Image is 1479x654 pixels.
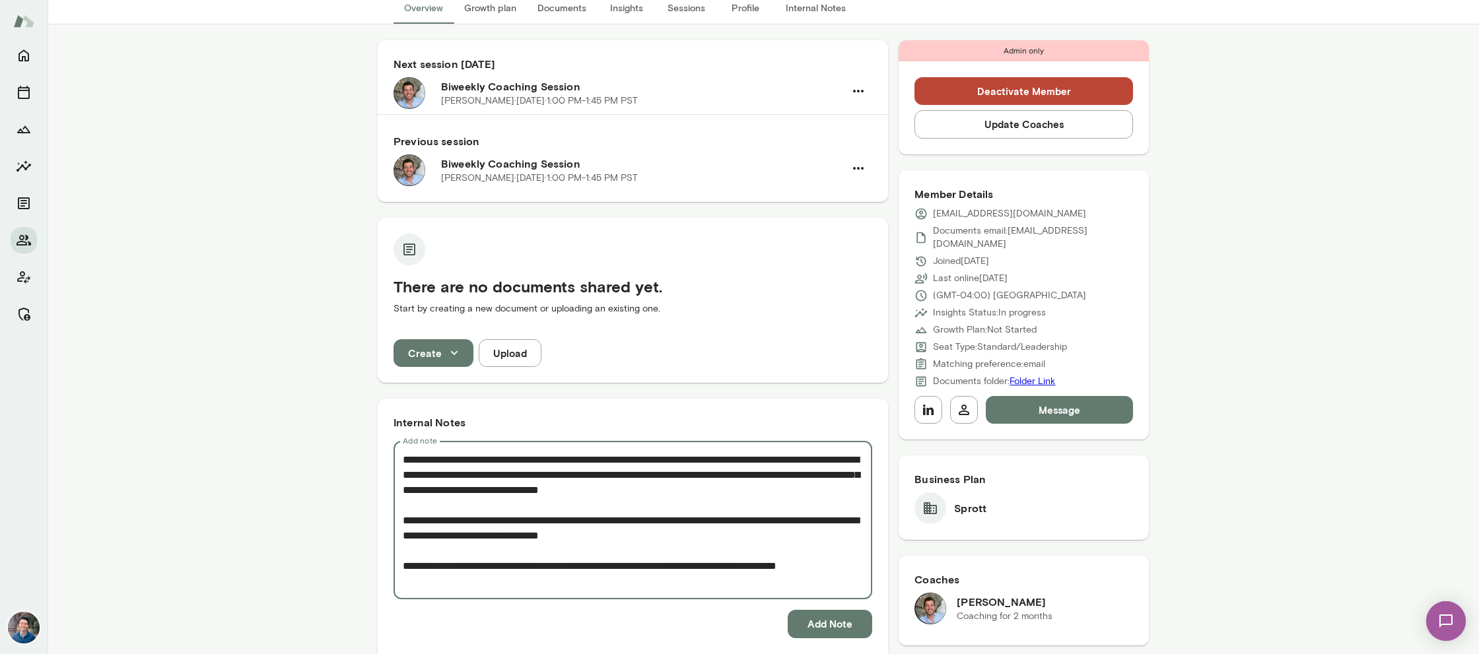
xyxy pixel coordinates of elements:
h6: Member Details [914,186,1133,202]
button: Home [11,42,37,69]
p: [EMAIL_ADDRESS][DOMAIN_NAME] [933,207,1086,220]
h6: Internal Notes [394,414,872,430]
button: Add Note [788,610,872,638]
button: Update Coaches [914,110,1133,138]
p: Last online [DATE] [933,272,1008,285]
h6: [PERSON_NAME] [957,594,1052,610]
button: Growth Plan [11,116,37,143]
p: [PERSON_NAME] · [DATE] · 1:00 PM-1:45 PM PST [441,172,638,185]
p: Coaching for 2 months [957,610,1052,623]
h6: Coaches [914,572,1133,587]
p: Start by creating a new document or uploading an existing one. [394,302,872,315]
h6: Previous session [394,133,872,149]
label: Add note [403,435,437,446]
button: Message [986,396,1133,424]
h6: Next session [DATE] [394,56,872,72]
p: Documents folder: [933,375,1055,388]
button: Client app [11,264,37,290]
p: (GMT-04:00) [GEOGRAPHIC_DATA] [933,289,1086,302]
button: Sessions [11,79,37,106]
h6: Business Plan [914,471,1133,487]
img: Mento [13,9,34,34]
button: Create [394,339,473,367]
button: Deactivate Member [914,77,1133,105]
button: Upload [479,339,541,367]
button: Documents [11,190,37,216]
h6: Biweekly Coaching Session [441,79,844,94]
img: Alex Yu [8,612,40,643]
button: Insights [11,153,37,180]
h6: Biweekly Coaching Session [441,156,844,172]
a: Folder Link [1010,376,1055,387]
p: [PERSON_NAME] · [DATE] · 1:00 PM-1:45 PM PST [441,94,638,108]
h6: Sprott [954,500,986,516]
p: Growth Plan: Not Started [933,323,1037,337]
p: Seat Type: Standard/Leadership [933,341,1067,354]
p: Documents email: [EMAIL_ADDRESS][DOMAIN_NAME] [933,224,1133,251]
p: Joined [DATE] [933,255,989,268]
h5: There are no documents shared yet. [394,276,872,297]
img: David Sferlazza [914,593,946,624]
button: Members [11,227,37,253]
div: Admin only [899,40,1149,61]
p: Matching preference: email [933,358,1045,371]
button: Manage [11,301,37,327]
p: Insights Status: In progress [933,306,1046,319]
